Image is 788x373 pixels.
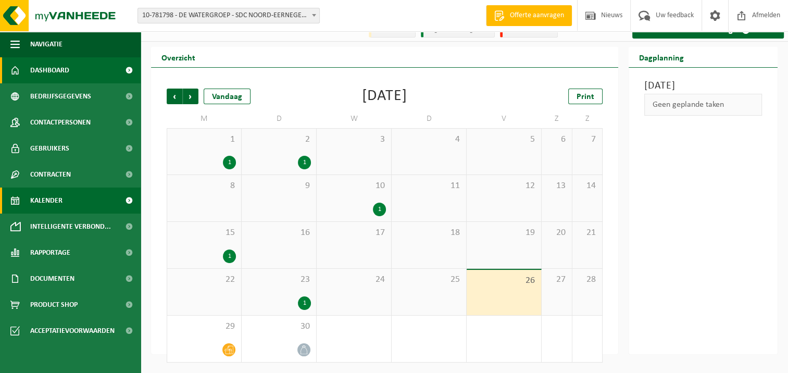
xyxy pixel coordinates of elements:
[223,156,236,169] div: 1
[167,89,182,104] span: Vorige
[322,134,386,145] span: 3
[183,89,198,104] span: Volgende
[204,89,251,104] div: Vandaag
[578,274,597,285] span: 28
[172,227,236,239] span: 15
[472,180,536,192] span: 12
[30,161,71,188] span: Contracten
[247,227,311,239] span: 16
[247,134,311,145] span: 2
[223,250,236,263] div: 1
[644,78,762,94] h3: [DATE]
[30,135,69,161] span: Gebruikers
[172,180,236,192] span: 8
[397,227,461,239] span: 18
[317,109,392,128] td: W
[397,134,461,145] span: 4
[30,240,70,266] span: Rapportage
[392,109,467,128] td: D
[322,227,386,239] span: 17
[467,109,542,128] td: V
[298,156,311,169] div: 1
[247,180,311,192] span: 9
[298,296,311,310] div: 1
[572,109,603,128] td: Z
[242,109,317,128] td: D
[547,134,567,145] span: 6
[577,93,594,101] span: Print
[30,292,78,318] span: Product Shop
[30,109,91,135] span: Contactpersonen
[322,274,386,285] span: 24
[397,180,461,192] span: 11
[172,274,236,285] span: 22
[167,109,242,128] td: M
[547,274,567,285] span: 27
[547,227,567,239] span: 20
[472,134,536,145] span: 5
[507,10,567,21] span: Offerte aanvragen
[30,318,115,344] span: Acceptatievoorwaarden
[30,188,62,214] span: Kalender
[397,274,461,285] span: 25
[137,8,320,23] span: 10-781798 - DE WATERGROEP - SDC NOORD-EERNEGEM - EERNEGEM
[138,8,319,23] span: 10-781798 - DE WATERGROEP - SDC NOORD-EERNEGEM - EERNEGEM
[578,180,597,192] span: 14
[172,321,236,332] span: 29
[30,31,62,57] span: Navigatie
[568,89,603,104] a: Print
[547,180,567,192] span: 13
[30,266,74,292] span: Documenten
[30,214,111,240] span: Intelligente verbond...
[247,321,311,332] span: 30
[172,134,236,145] span: 1
[472,227,536,239] span: 19
[362,89,407,104] div: [DATE]
[578,227,597,239] span: 21
[247,274,311,285] span: 23
[644,94,762,116] div: Geen geplande taken
[542,109,572,128] td: Z
[486,5,572,26] a: Offerte aanvragen
[151,47,206,67] h2: Overzicht
[629,47,694,67] h2: Dagplanning
[30,83,91,109] span: Bedrijfsgegevens
[322,180,386,192] span: 10
[30,57,69,83] span: Dashboard
[472,275,536,287] span: 26
[578,134,597,145] span: 7
[373,203,386,216] div: 1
